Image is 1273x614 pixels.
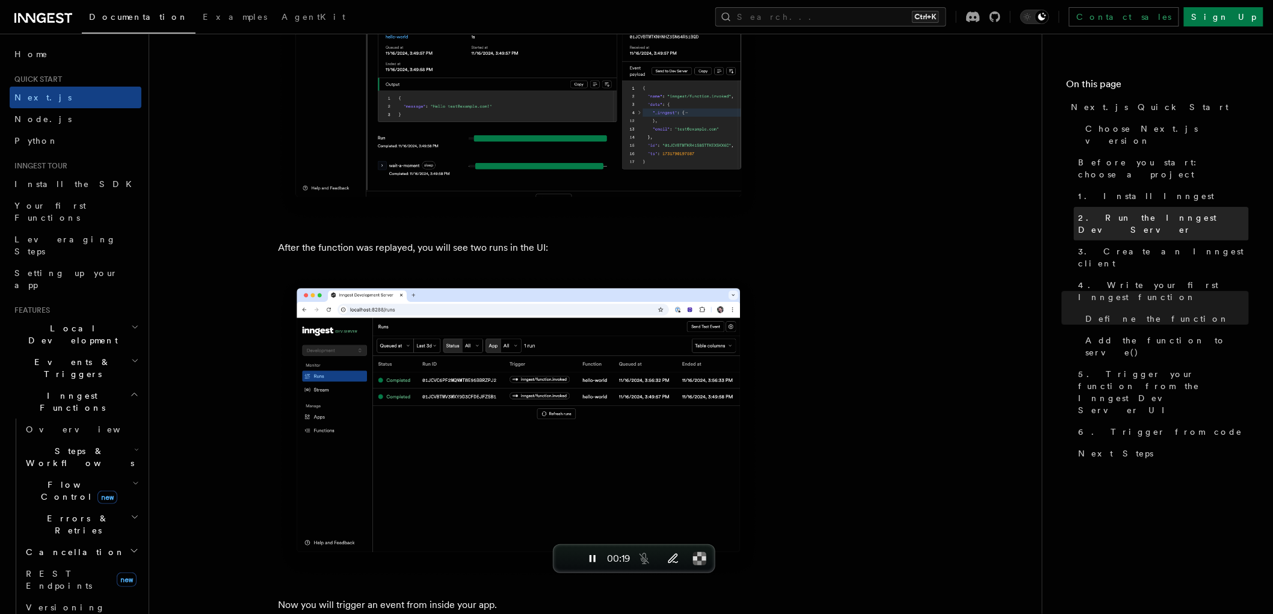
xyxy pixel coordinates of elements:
button: Local Development [10,318,141,351]
span: Quick start [10,75,62,84]
span: Flow Control [21,479,132,503]
a: Examples [196,4,274,32]
a: Python [10,130,141,152]
span: AgentKit [282,12,345,22]
button: Toggle dark mode [1020,10,1049,24]
span: 1. Install Inngest [1079,190,1215,202]
span: Overview [26,425,150,434]
button: Inngest Functions [10,385,141,419]
span: Features [10,305,50,315]
a: AgentKit [274,4,353,32]
a: Choose Next.js version [1081,118,1249,152]
a: Add the function to serve() [1081,330,1249,363]
button: Flow Controlnew [21,474,141,508]
a: 3. Create an Inngest client [1074,241,1249,274]
a: Your first Functions [10,195,141,229]
button: Errors & Retries [21,508,141,541]
span: 6. Trigger from code [1079,426,1243,438]
button: Steps & Workflows [21,440,141,474]
span: Versioning [26,603,105,612]
span: Examples [203,12,267,22]
button: Events & Triggers [10,351,141,385]
span: Steps & Workflows [21,445,134,469]
a: REST Endpointsnew [21,563,141,597]
h4: On this page [1067,77,1249,96]
a: 4. Write your first Inngest function [1074,274,1249,308]
a: Contact sales [1069,7,1179,26]
span: Errors & Retries [21,512,131,536]
span: Define the function [1086,313,1230,325]
a: 2. Run the Inngest Dev Server [1074,207,1249,241]
span: Next.js [14,93,72,102]
span: Home [14,48,48,60]
span: Setting up your app [14,268,118,290]
button: Search...Ctrl+K [715,7,946,26]
a: Node.js [10,108,141,130]
a: Next Steps [1074,443,1249,464]
span: Python [14,136,58,146]
kbd: Ctrl+K [912,11,939,23]
span: new [117,573,137,587]
a: Overview [21,419,141,440]
span: Events & Triggers [10,356,131,380]
a: Install the SDK [10,173,141,195]
a: Next.js [10,87,141,108]
a: Next.js Quick Start [1067,96,1249,118]
span: Install the SDK [14,179,139,189]
img: Inngest Dev Server web interface's runs tab with two runs listed [278,275,759,577]
span: Your first Functions [14,201,86,223]
span: Node.js [14,114,72,124]
span: Documentation [89,12,188,22]
span: Leveraging Steps [14,235,116,256]
span: Before you start: choose a project [1079,156,1249,180]
span: Local Development [10,322,131,346]
a: Define the function [1081,308,1249,330]
span: 3. Create an Inngest client [1079,245,1249,269]
a: Documentation [82,4,196,34]
span: Next Steps [1079,447,1154,459]
span: REST Endpoints [26,569,92,591]
span: 5. Trigger your function from the Inngest Dev Server UI [1079,368,1249,416]
span: Choose Next.js version [1086,123,1249,147]
a: Leveraging Steps [10,229,141,262]
button: Cancellation [21,541,141,563]
a: 6. Trigger from code [1074,421,1249,443]
a: Sign Up [1184,7,1263,26]
a: Before you start: choose a project [1074,152,1249,185]
p: Now you will trigger an event from inside your app. [278,597,759,613]
span: new [97,491,117,504]
span: Inngest tour [10,161,67,171]
span: 2. Run the Inngest Dev Server [1079,212,1249,236]
a: Setting up your app [10,262,141,296]
span: 4. Write your first Inngest function [1079,279,1249,303]
span: Add the function to serve() [1086,334,1249,358]
span: Next.js Quick Start [1071,101,1229,113]
a: 1. Install Inngest [1074,185,1249,207]
a: Home [10,43,141,65]
span: Cancellation [21,546,125,558]
a: 5. Trigger your function from the Inngest Dev Server UI [1074,363,1249,421]
span: Inngest Functions [10,390,130,414]
p: After the function was replayed, you will see two runs in the UI: [278,239,759,256]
